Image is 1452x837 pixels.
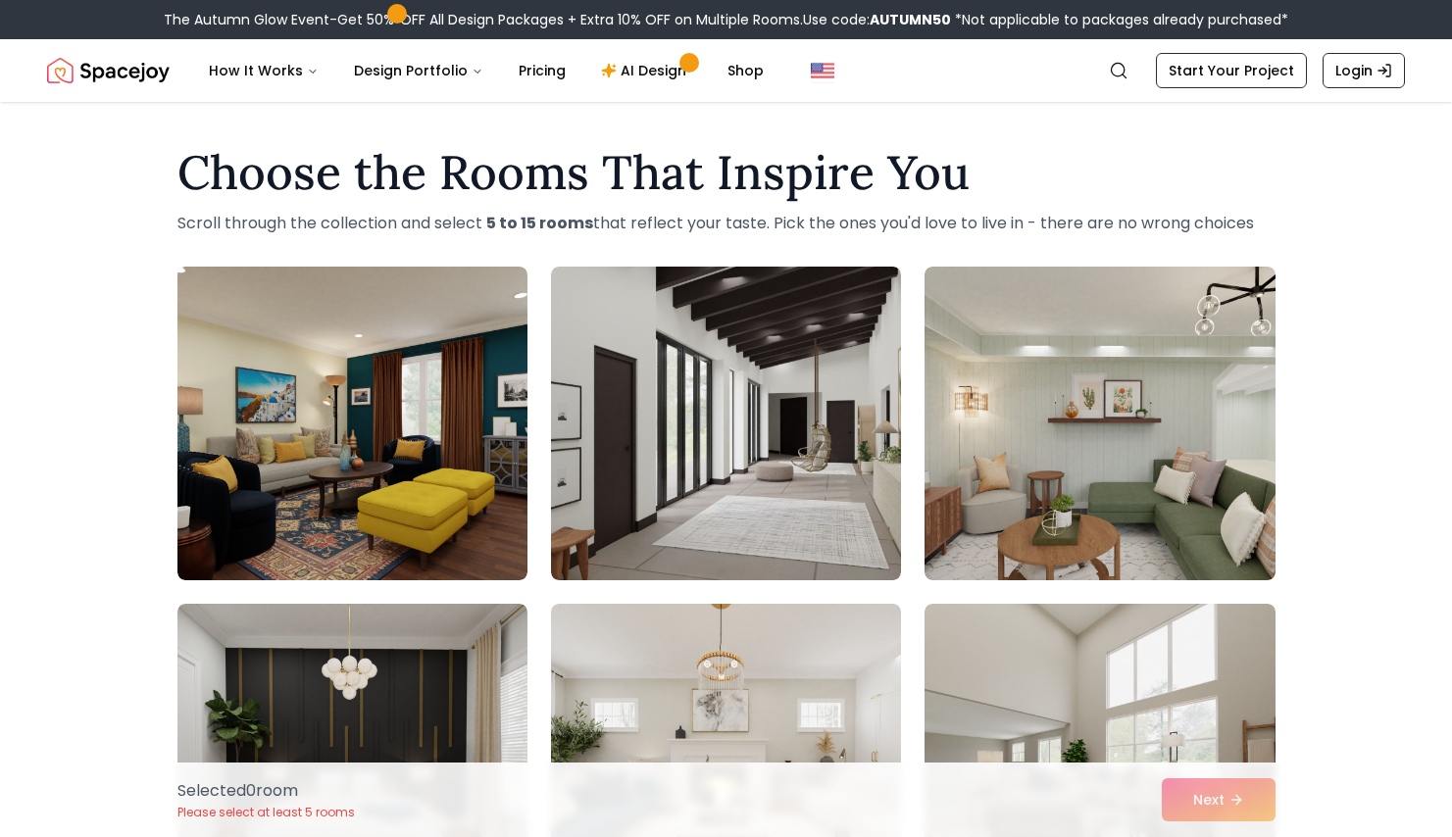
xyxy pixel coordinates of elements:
p: Scroll through the collection and select that reflect your taste. Pick the ones you'd love to liv... [177,212,1276,235]
h1: Choose the Rooms That Inspire You [177,149,1276,196]
button: How It Works [193,51,334,90]
strong: 5 to 15 rooms [486,212,593,234]
a: Pricing [503,51,581,90]
img: Room room-3 [925,267,1275,580]
p: Selected 0 room [177,779,355,803]
a: Spacejoy [47,51,170,90]
img: Spacejoy Logo [47,51,170,90]
div: The Autumn Glow Event-Get 50% OFF All Design Packages + Extra 10% OFF on Multiple Rooms. [164,10,1288,29]
a: AI Design [585,51,708,90]
img: Room room-1 [177,267,527,580]
nav: Global [47,39,1405,102]
p: Please select at least 5 rooms [177,805,355,820]
a: Start Your Project [1156,53,1307,88]
button: Design Portfolio [338,51,499,90]
span: Use code: [803,10,951,29]
img: Room room-2 [551,267,901,580]
span: *Not applicable to packages already purchased* [951,10,1288,29]
a: Shop [712,51,779,90]
nav: Main [193,51,779,90]
b: AUTUMN50 [870,10,951,29]
img: United States [811,59,834,82]
a: Login [1323,53,1405,88]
